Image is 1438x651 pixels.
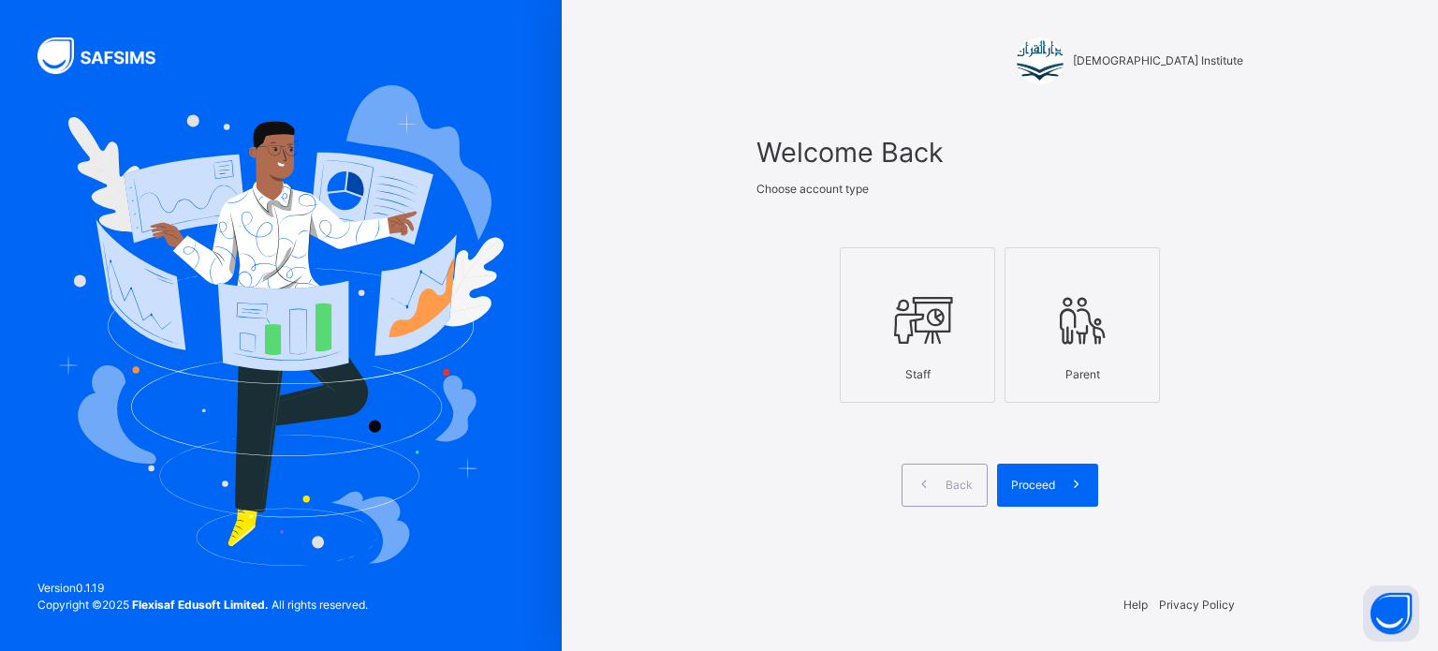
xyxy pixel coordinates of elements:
div: Parent [1015,357,1150,392]
span: Version 0.1.19 [37,580,368,597]
a: Help [1123,598,1148,612]
span: Choose account type [756,182,869,196]
span: Copyright © 2025 All rights reserved. [37,598,368,612]
a: Privacy Policy [1159,598,1235,612]
div: Staff [850,357,985,392]
img: SAFSIMS Logo [37,37,178,74]
strong: Flexisaf Edusoft Limited. [132,598,269,612]
span: Proceed [1011,477,1055,494]
span: [DEMOGRAPHIC_DATA] Institute [1073,52,1243,69]
span: Welcome Back [756,132,1243,172]
span: Back [946,477,973,494]
button: Open asap [1363,585,1419,642]
img: Hero Image [58,85,504,565]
